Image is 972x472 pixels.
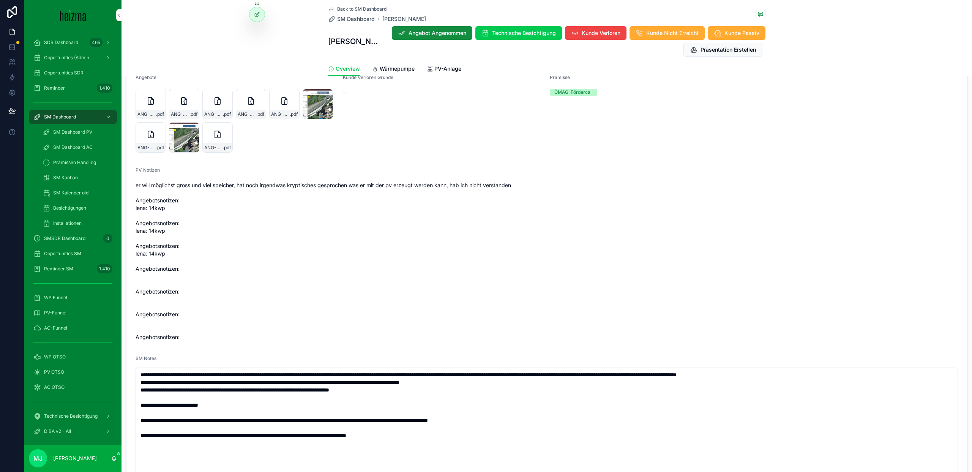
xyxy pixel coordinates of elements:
[554,89,593,96] div: ÖMAG-Fördercall
[29,380,117,394] a: AC OTSO
[33,454,43,463] span: MJ
[328,6,387,12] a: Back to SM Dashboard
[475,26,562,40] button: Technische Besichtigung
[204,145,223,151] span: ANG-PV-3345-Polymenakos-2025-09-09
[44,413,98,419] span: Technische Besichtigung
[427,62,461,77] a: PV-Anlage
[53,205,86,211] span: Besichtigungen
[44,384,65,390] span: AC OTSO
[38,201,117,215] a: Besichtigungen
[29,81,117,95] a: Reminder1.410
[337,6,387,12] span: Back to SM Dashboard
[290,111,298,117] span: .pdf
[582,29,620,37] span: Kunde Verloren
[380,65,415,73] span: Wärmepumpe
[53,175,78,181] span: SM Kanban
[38,156,117,169] a: Prämissen Handling
[189,111,197,117] span: .pdf
[29,51,117,65] a: Opportunities (Admin
[29,306,117,320] a: PV-Funnel
[724,29,759,37] span: Kunde Passiv
[44,266,73,272] span: Reminder SM
[137,145,156,151] span: ANG-PV-3345-Polymenakos-2025-09-09
[44,325,67,331] span: AC-Funnel
[171,111,189,117] span: ANG-PV-3447-[GEOGRAPHIC_DATA]-2025-09-18
[630,26,705,40] button: Kunde Nicht Erreicht
[492,29,556,37] span: Technische Besichtigung
[44,39,78,46] span: SDR Dashboard
[223,111,231,117] span: .pdf
[708,26,765,40] button: Kunde Passiv
[336,65,360,73] span: Overview
[44,70,84,76] span: Opportunities SDR
[24,30,121,445] div: scrollable content
[137,111,156,117] span: ANG-PV-3447-[GEOGRAPHIC_DATA]-2025-09-18
[328,62,360,76] a: Overview
[256,111,264,117] span: .pdf
[565,26,626,40] button: Kunde Verloren
[53,144,93,150] span: SM Dashboard AC
[271,111,290,117] span: ANG-PV-3345-Polymenakos-2025-09-09
[38,171,117,185] a: SM Kanban
[701,46,756,54] span: Präsentation Erstellen
[29,247,117,260] a: Opportunities SM
[343,89,347,96] span: --
[343,74,393,80] span: Kunde Verloren Gründe
[44,85,65,91] span: Reminder
[103,234,112,243] div: 0
[53,455,97,462] p: [PERSON_NAME]
[372,62,415,77] a: Wärmepumpe
[44,295,67,301] span: WP Funnel
[238,111,256,117] span: ANG-PV-3383-Polymenakos-2025-09-12
[29,350,117,364] a: WP OTSO
[409,29,466,37] span: Angebot Angenommen
[29,232,117,245] a: SMSDR Dashboard0
[38,216,117,230] a: Installationen
[53,190,88,196] span: SM Kalender old
[223,145,231,151] span: .pdf
[646,29,699,37] span: Kunde Nicht Erreicht
[53,220,82,226] span: Installationen
[337,15,375,23] span: SM Dashboard
[29,262,117,276] a: Reminder SM1.410
[44,428,71,434] span: DiBA v2 - All
[29,425,117,438] a: DiBA v2 - All
[156,145,164,151] span: .pdf
[44,251,81,257] span: Opportunities SM
[44,55,89,61] span: Opportunities (Admin
[328,36,380,47] h1: [PERSON_NAME]
[53,129,92,135] span: SM Dashboard PV
[29,365,117,379] a: PV OTSO
[44,354,66,360] span: WP OTSO
[136,74,156,80] span: Angebote
[204,111,223,117] span: ANG-PV-3447-[GEOGRAPHIC_DATA]-2025-09-18
[136,182,958,341] span: er will möglichst gross und viel speicher, hat noch irgendwas kryptisches gesprochen was er mit d...
[29,110,117,124] a: SM Dashboard
[38,186,117,200] a: SM Kalender old
[44,369,64,375] span: PV OTSO
[29,36,117,49] a: SDR Dashboard465
[53,159,96,166] span: Prämissen Handling
[44,235,85,242] span: SMSDR Dashboard
[434,65,461,73] span: PV-Anlage
[683,43,762,57] button: Präsentation Erstellen
[136,167,160,173] span: PV Notizen
[97,264,112,273] div: 1.410
[60,9,86,21] img: App logo
[550,74,570,80] span: Prämisse
[44,310,66,316] span: PV-Funnel
[29,66,117,80] a: Opportunities SDR
[97,84,112,93] div: 1.410
[328,15,375,23] a: SM Dashboard
[392,26,472,40] button: Angebot Angenommen
[382,15,426,23] a: [PERSON_NAME]
[136,355,156,361] span: SM Notes
[38,125,117,139] a: SM Dashboard PV
[44,114,76,120] span: SM Dashboard
[29,291,117,305] a: WP Funnel
[38,140,117,154] a: SM Dashboard AC
[90,38,103,47] div: 465
[29,409,117,423] a: Technische Besichtigung
[29,321,117,335] a: AC-Funnel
